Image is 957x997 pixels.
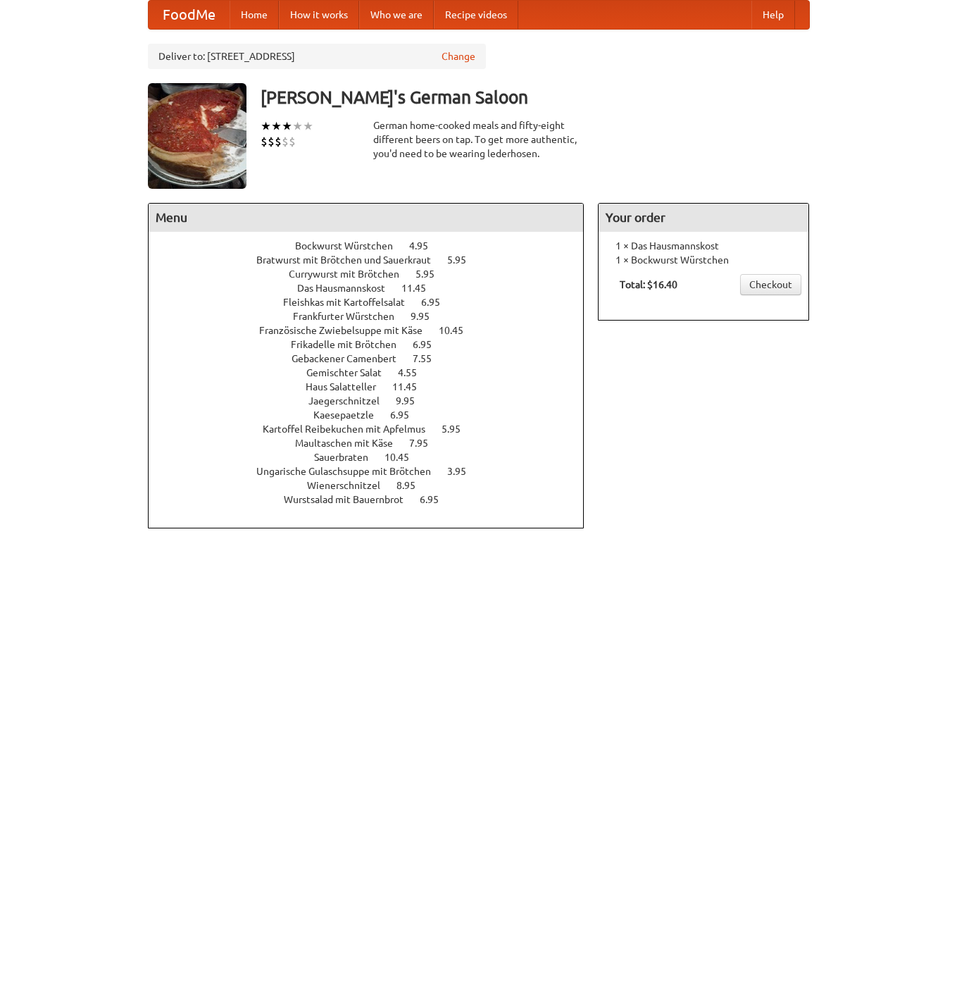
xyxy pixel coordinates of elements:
span: 5.95 [415,268,449,280]
a: Sauerbraten 10.45 [314,452,435,463]
span: Fleishkas mit Kartoffelsalat [283,297,419,308]
h4: Menu [149,204,584,232]
span: 11.45 [392,381,431,392]
span: 9.95 [396,395,429,407]
div: Deliver to: [STREET_ADDRESS] [148,44,486,69]
a: Ungarische Gulaschsuppe mit Brötchen 3.95 [256,466,492,477]
a: Wienerschnitzel 8.95 [307,480,442,491]
a: Recipe videos [434,1,518,29]
span: Frikadelle mit Brötchen [291,339,411,350]
span: Französische Zwiebelsuppe mit Käse [259,325,437,336]
a: Gemischter Salat 4.55 [306,367,443,378]
span: 6.95 [420,494,453,505]
img: angular.jpg [148,83,246,189]
span: 4.95 [409,240,442,252]
div: German home-cooked meals and fifty-eight different beers on tap. To get more authentic, you'd nee... [373,118,584,161]
a: Bockwurst Würstchen 4.95 [295,240,454,252]
li: ★ [303,118,313,134]
span: Bockwurst Würstchen [295,240,407,252]
a: Gebackener Camenbert 7.55 [292,353,458,364]
a: Bratwurst mit Brötchen und Sauerkraut 5.95 [256,254,492,266]
li: $ [268,134,275,149]
a: FoodMe [149,1,230,29]
a: Frankfurter Würstchen 9.95 [293,311,456,322]
span: 9.95 [411,311,444,322]
li: ★ [271,118,282,134]
b: Total: $16.40 [620,279,677,290]
a: Das Hausmannskost 11.45 [297,283,452,294]
a: Currywurst mit Brötchen 5.95 [289,268,461,280]
li: 1 × Bockwurst Würstchen [606,253,801,267]
span: Wienerschnitzel [307,480,394,491]
li: ★ [261,118,271,134]
a: Checkout [740,274,801,295]
span: 6.95 [390,409,423,421]
a: Haus Salatteller 11.45 [306,381,443,392]
a: Kartoffel Reibekuchen mit Apfelmus 5.95 [263,423,487,435]
a: Frikadelle mit Brötchen 6.95 [291,339,458,350]
li: ★ [282,118,292,134]
a: Wurstsalad mit Bauernbrot 6.95 [284,494,465,505]
a: Jaegerschnitzel 9.95 [308,395,441,407]
span: Das Hausmannskost [297,283,399,294]
span: 7.95 [409,438,442,449]
a: Help [751,1,795,29]
span: Maultaschen mit Käse [295,438,407,449]
a: Who we are [359,1,434,29]
a: How it works [279,1,359,29]
span: 10.45 [439,325,477,336]
h3: [PERSON_NAME]'s German Saloon [261,83,810,111]
span: 10.45 [384,452,423,463]
span: 4.55 [398,367,431,378]
a: Französische Zwiebelsuppe mit Käse 10.45 [259,325,489,336]
span: Ungarische Gulaschsuppe mit Brötchen [256,466,445,477]
li: 1 × Das Hausmannskost [606,239,801,253]
span: 7.55 [413,353,446,364]
li: $ [261,134,268,149]
span: 5.95 [442,423,475,435]
a: Maultaschen mit Käse 7.95 [295,438,454,449]
li: $ [282,134,289,149]
span: 11.45 [401,283,440,294]
span: Sauerbraten [314,452,382,463]
a: Kaesepaetzle 6.95 [313,409,435,421]
span: Jaegerschnitzel [308,395,394,407]
span: 3.95 [447,466,480,477]
span: Gebackener Camenbert [292,353,411,364]
li: $ [275,134,282,149]
span: Haus Salatteller [306,381,390,392]
li: ★ [292,118,303,134]
span: 8.95 [396,480,430,491]
span: Kaesepaetzle [313,409,388,421]
a: Fleishkas mit Kartoffelsalat 6.95 [283,297,466,308]
span: 6.95 [421,297,454,308]
span: 5.95 [447,254,480,266]
span: 6.95 [413,339,446,350]
span: Kartoffel Reibekuchen mit Apfelmus [263,423,439,435]
a: Home [230,1,279,29]
span: Frankfurter Würstchen [293,311,408,322]
a: Change [442,49,475,63]
span: Currywurst mit Brötchen [289,268,413,280]
span: Gemischter Salat [306,367,396,378]
span: Bratwurst mit Brötchen und Sauerkraut [256,254,445,266]
li: $ [289,134,296,149]
h4: Your order [599,204,808,232]
span: Wurstsalad mit Bauernbrot [284,494,418,505]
